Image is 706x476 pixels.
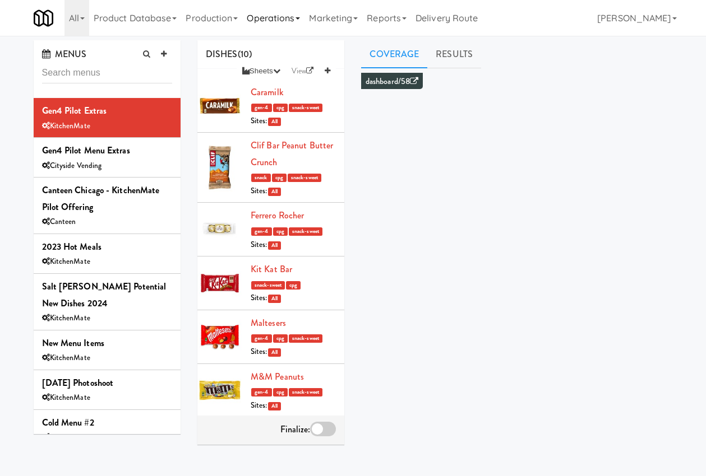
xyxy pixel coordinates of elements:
[42,48,87,60] span: MENUS
[273,227,288,236] span: cpg
[34,370,181,410] li: [DATE] photoshootKitchenMate
[273,334,288,343] span: cpg
[34,234,181,274] li: 2023 Hot MealsKitchenMate
[268,188,281,196] span: All
[251,370,304,383] a: M&M Peanuts
[251,114,336,128] div: Sites:
[251,184,336,198] div: Sites:
[206,48,238,60] span: DISHES
[251,174,271,182] span: snack
[289,104,322,112] span: snack-sweet
[251,227,272,236] span: gen-4
[286,281,301,290] span: cpg
[251,291,336,305] div: Sites:
[289,227,322,236] span: snack-sweet
[268,118,281,126] span: All
[42,376,114,389] b: [DATE] photoshoot
[273,388,288,396] span: cpg
[34,274,181,330] li: Salt [PERSON_NAME] Potential New Dishes 2024KitchenMate
[251,238,336,252] div: Sites:
[366,76,418,87] a: dashboard/58
[238,48,252,60] span: (10)
[427,40,481,68] a: Results
[288,174,321,182] span: snack-sweet
[268,402,281,410] span: All
[42,255,173,269] div: KitchenMate
[251,345,336,359] div: Sites:
[42,351,173,365] div: KitchenMate
[268,295,281,303] span: All
[251,263,292,276] a: Kit Kat Bar
[42,144,130,157] b: Gen4 Pilot Menu Extras
[280,423,311,436] span: Finalize:
[42,104,107,117] b: Gen4 Pilot Extras
[34,410,181,450] li: Cold Menu #2KitchenMate
[42,391,173,405] div: KitchenMate
[251,316,286,329] a: Maltesers
[42,119,173,133] div: KitchenMate
[361,40,427,68] a: Coverage
[34,98,181,138] li: Gen4 Pilot ExtrasKitchenMate
[251,86,283,99] a: Caramilk
[251,139,333,169] a: Clif Bar Peanut Butter Crunch
[237,63,286,80] button: Sheets
[289,388,322,396] span: snack-sweet
[42,240,101,253] b: 2023 Hot Meals
[34,330,181,370] li: New Menu ItemsKitchenMate
[251,399,336,413] div: Sites:
[286,63,320,80] a: View
[42,311,173,325] div: KitchenMate
[272,174,287,182] span: cpg
[34,178,181,234] li: Canteen Chicago - KitchenMate Pilot OfferingCanteen
[42,63,173,83] input: Search menus
[42,337,104,349] b: New Menu Items
[42,215,173,229] div: Canteen
[42,159,173,173] div: Cityside Vending
[42,184,160,213] b: Canteen Chicago - KitchenMate Pilot Offering
[42,280,167,310] b: Salt [PERSON_NAME] Potential New Dishes 2024
[289,334,322,343] span: snack-sweet
[251,281,285,290] span: snack-sweet
[273,104,288,112] span: cpg
[34,8,53,28] img: Micromart
[251,104,272,112] span: gen-4
[42,416,94,429] b: Cold Menu #2
[34,138,181,178] li: Gen4 Pilot Menu ExtrasCityside Vending
[251,334,272,343] span: gen-4
[268,348,281,357] span: All
[42,431,173,445] div: KitchenMate
[251,388,272,396] span: gen-4
[251,209,304,222] a: Ferrero Rocher
[268,241,281,250] span: All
